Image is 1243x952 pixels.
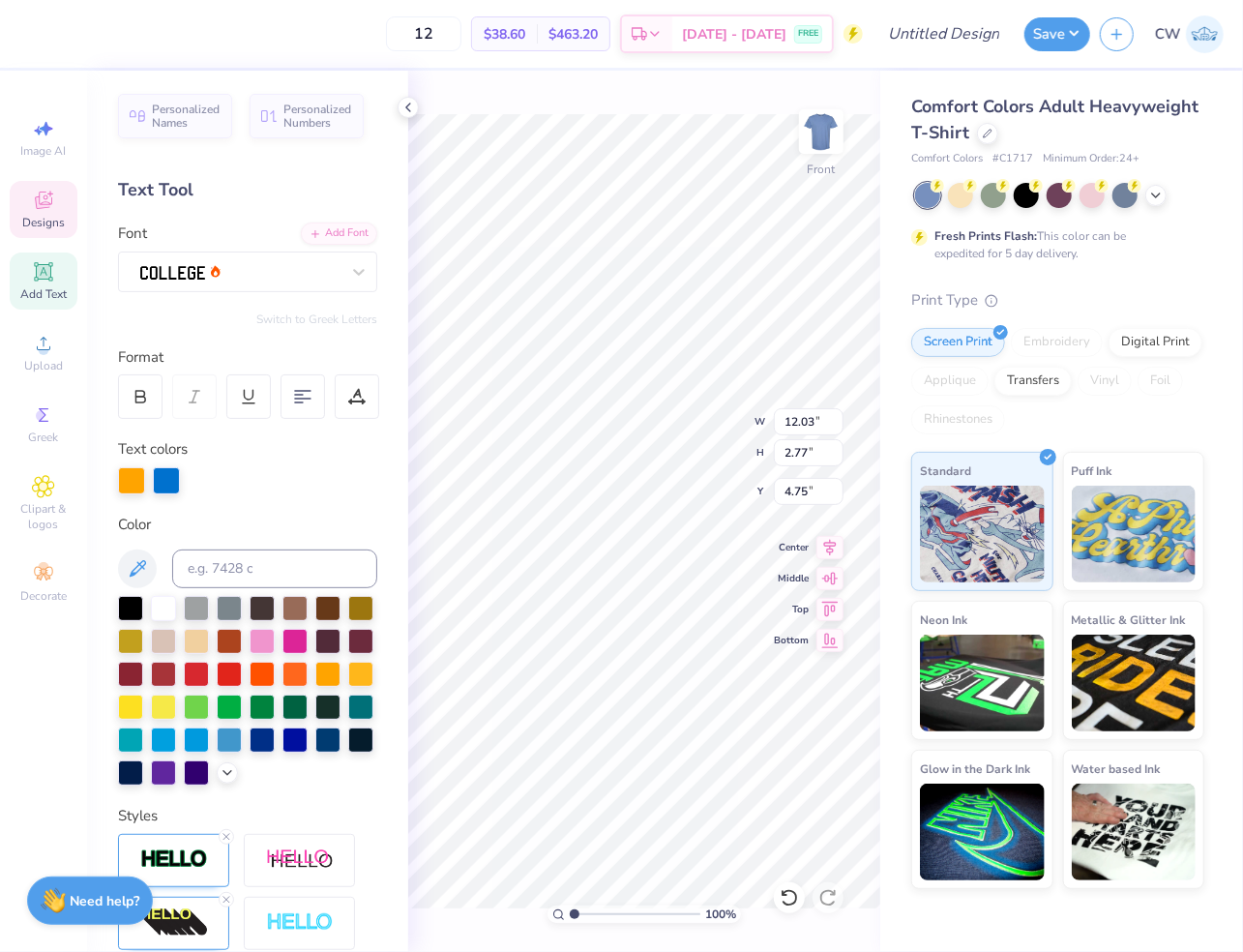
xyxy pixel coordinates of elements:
[911,328,1005,357] div: Screen Print
[22,215,65,230] span: Designs
[1043,151,1139,167] span: Minimum Order: 24 +
[283,103,352,130] span: Personalized Numbers
[911,405,1005,434] div: Rhinestones
[920,635,1045,731] img: Neon Ink
[172,550,377,588] input: e.g. 7428 c
[118,805,377,827] div: Styles
[682,24,786,45] span: [DATE] - [DATE]
[10,501,77,532] span: Clipart & logos
[118,346,379,369] div: Format
[1155,15,1224,53] a: CW
[29,430,59,445] span: Greek
[934,228,1037,244] strong: Fresh Prints Flash:
[256,312,377,327] button: Switch to Greek Letters
[920,461,971,481] span: Standard
[994,367,1072,396] div: Transfers
[1024,17,1090,51] button: Save
[20,286,67,302] span: Add Text
[24,358,63,373] span: Upload
[1186,15,1224,53] img: Charlotte Wilson
[808,161,836,178] div: Front
[1072,610,1186,630] span: Metallic & Glitter Ink
[911,367,989,396] div: Applique
[920,759,1030,779] span: Glow in the Dark Ink
[911,289,1204,312] div: Print Type
[152,103,221,130] span: Personalized Names
[1072,784,1197,880] img: Water based Ink
[1072,461,1112,481] span: Puff Ink
[1155,23,1181,45] span: CW
[484,24,525,45] span: $38.60
[774,541,809,554] span: Center
[774,634,809,647] span: Bottom
[802,112,841,151] img: Front
[266,912,334,935] img: Negative Space
[118,223,147,245] label: Font
[1011,328,1103,357] div: Embroidery
[1072,759,1161,779] span: Water based Ink
[798,27,818,41] span: FREE
[873,15,1015,53] input: Untitled Design
[20,588,67,604] span: Decorate
[911,151,983,167] span: Comfort Colors
[140,907,208,938] img: 3d Illusion
[1138,367,1183,396] div: Foil
[118,514,377,536] div: Color
[1072,635,1197,731] img: Metallic & Glitter Ink
[705,906,736,923] span: 100 %
[386,16,461,51] input: – –
[301,223,377,245] div: Add Font
[548,24,598,45] span: $463.20
[71,892,140,910] strong: Need help?
[920,784,1045,880] img: Glow in the Dark Ink
[920,610,967,630] span: Neon Ink
[118,177,377,203] div: Text Tool
[140,848,208,871] img: Stroke
[21,143,67,159] span: Image AI
[774,603,809,616] span: Top
[920,486,1045,582] img: Standard
[1109,328,1202,357] div: Digital Print
[1072,486,1197,582] img: Puff Ink
[934,227,1172,262] div: This color can be expedited for 5 day delivery.
[992,151,1033,167] span: # C1717
[1078,367,1132,396] div: Vinyl
[266,848,334,873] img: Shadow
[911,95,1199,144] span: Comfort Colors Adult Heavyweight T-Shirt
[118,438,188,461] label: Text colors
[774,572,809,585] span: Middle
